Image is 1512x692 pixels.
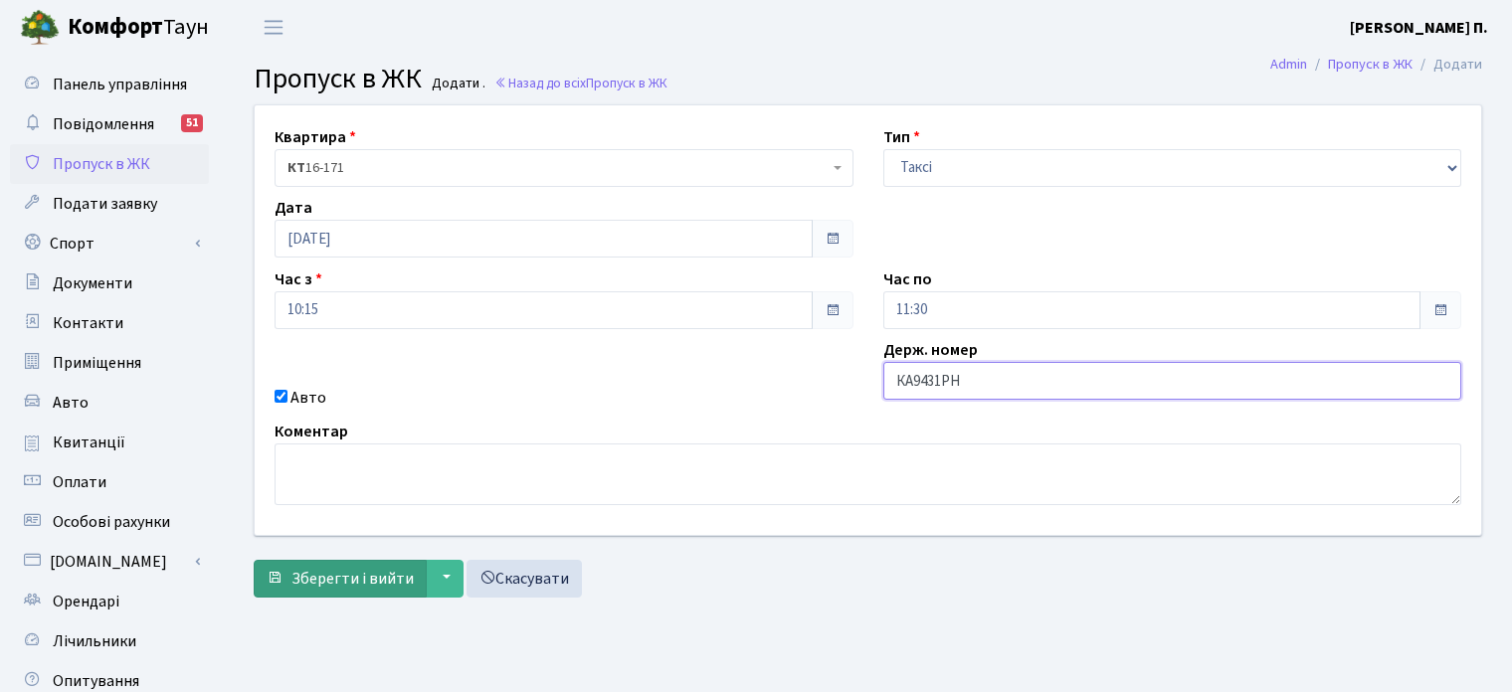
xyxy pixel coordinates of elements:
span: Орендарі [53,591,119,612]
a: Спорт [10,224,209,263]
a: Лічильники [10,621,209,661]
span: Лічильники [53,630,136,652]
button: Переключити навігацію [249,11,298,44]
span: Пропуск в ЖК [254,59,422,98]
a: Орендарі [10,582,209,621]
a: Admin [1270,54,1307,75]
span: Зберегти і вийти [291,568,414,590]
span: Панель управління [53,74,187,95]
span: Квитанції [53,432,125,453]
span: Пропуск в ЖК [586,74,667,92]
span: Повідомлення [53,113,154,135]
a: Приміщення [10,343,209,383]
label: Коментар [275,420,348,443]
a: Панель управління [10,65,209,104]
a: Скасувати [467,560,582,598]
a: Пропуск в ЖК [1328,54,1413,75]
b: Комфорт [68,11,163,43]
label: Авто [290,386,326,410]
a: Особові рахунки [10,502,209,542]
span: Особові рахунки [53,511,170,533]
a: Пропуск в ЖК [10,144,209,184]
span: <b>КТ</b>&nbsp;&nbsp;&nbsp;&nbsp;16-171 [287,158,829,178]
span: Опитування [53,670,139,692]
li: Додати [1413,54,1482,76]
span: Документи [53,272,132,294]
nav: breadcrumb [1240,44,1512,86]
a: Квитанції [10,423,209,462]
span: Пропуск в ЖК [53,153,150,175]
a: Назад до всіхПропуск в ЖК [494,74,667,92]
a: [PERSON_NAME] П. [1350,16,1488,40]
b: КТ [287,158,305,178]
button: Зберегти і вийти [254,560,427,598]
span: Таун [68,11,209,45]
label: Час з [275,267,322,291]
a: Оплати [10,462,209,502]
a: Повідомлення51 [10,104,209,144]
small: Додати . [428,76,485,92]
span: Оплати [53,471,106,493]
a: Контакти [10,303,209,343]
label: Держ. номер [883,338,978,362]
div: 51 [181,114,203,132]
span: Контакти [53,312,123,334]
label: Час по [883,267,932,291]
img: logo.png [20,8,60,48]
span: <b>КТ</b>&nbsp;&nbsp;&nbsp;&nbsp;16-171 [275,149,853,187]
span: Подати заявку [53,193,157,215]
a: [DOMAIN_NAME] [10,542,209,582]
span: Авто [53,392,89,414]
label: Дата [275,196,312,220]
a: Авто [10,383,209,423]
a: Подати заявку [10,184,209,224]
span: Приміщення [53,352,141,374]
a: Документи [10,263,209,303]
label: Квартира [275,125,356,149]
input: AA0001AA [883,362,1462,400]
b: [PERSON_NAME] П. [1350,17,1488,39]
label: Тип [883,125,920,149]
